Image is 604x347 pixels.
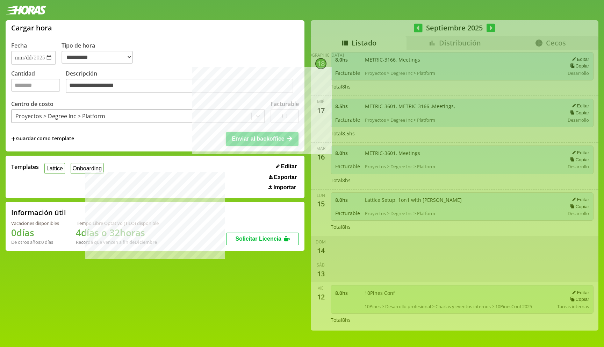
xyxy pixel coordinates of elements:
[274,174,297,180] span: Exportar
[226,132,299,146] button: Enviar al backoffice
[66,79,293,93] textarea: Descripción
[62,51,133,64] select: Tipo de hora
[71,163,104,174] button: Onboarding
[232,136,284,142] span: Enviar al backoffice
[62,42,138,65] label: Tipo de hora
[274,163,299,170] button: Editar
[11,79,60,92] input: Cantidad
[11,135,15,143] span: +
[281,163,297,170] span: Editar
[11,70,66,95] label: Cantidad
[66,70,299,95] label: Descripción
[226,233,299,245] button: Solicitar Licencia
[11,42,27,49] label: Fecha
[11,220,59,226] div: Vacaciones disponibles
[11,163,39,171] span: Templates
[11,239,59,245] div: De otros años: 0 días
[15,112,105,120] div: Proyectos > Degree Inc > Platform
[76,226,159,239] h1: 4 días o 32 horas
[76,220,159,226] div: Tiempo Libre Optativo (TiLO) disponible
[11,226,59,239] h1: 0 días
[11,135,74,143] span: +Guardar como template
[267,174,299,181] button: Exportar
[44,163,65,174] button: Lattice
[11,23,52,33] h1: Cargar hora
[11,100,53,108] label: Centro de costo
[273,184,296,191] span: Importar
[76,239,159,245] div: Recordá que vencen a fin de
[11,208,66,217] h2: Información útil
[6,6,46,15] img: logotipo
[135,239,157,245] b: Diciembre
[235,236,281,242] span: Solicitar Licencia
[271,100,299,108] label: Facturable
